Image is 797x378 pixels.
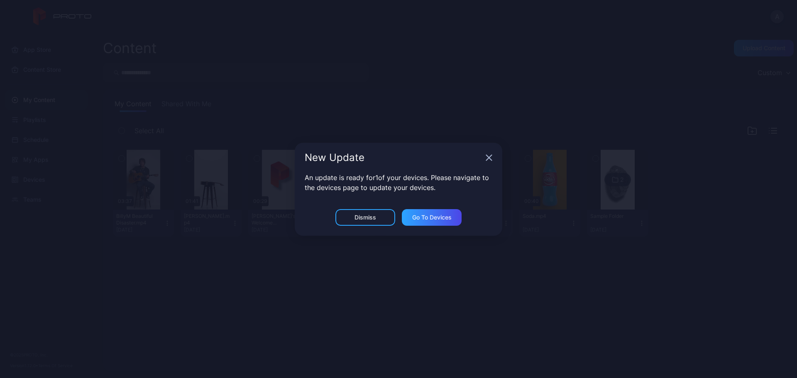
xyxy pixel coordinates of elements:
p: An update is ready for 1 of your devices. Please navigate to the devices page to update your devi... [305,173,492,193]
div: Dismiss [354,214,376,221]
div: New Update [305,153,482,163]
div: Go to devices [412,214,452,221]
button: Dismiss [335,209,395,226]
button: Go to devices [402,209,462,226]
